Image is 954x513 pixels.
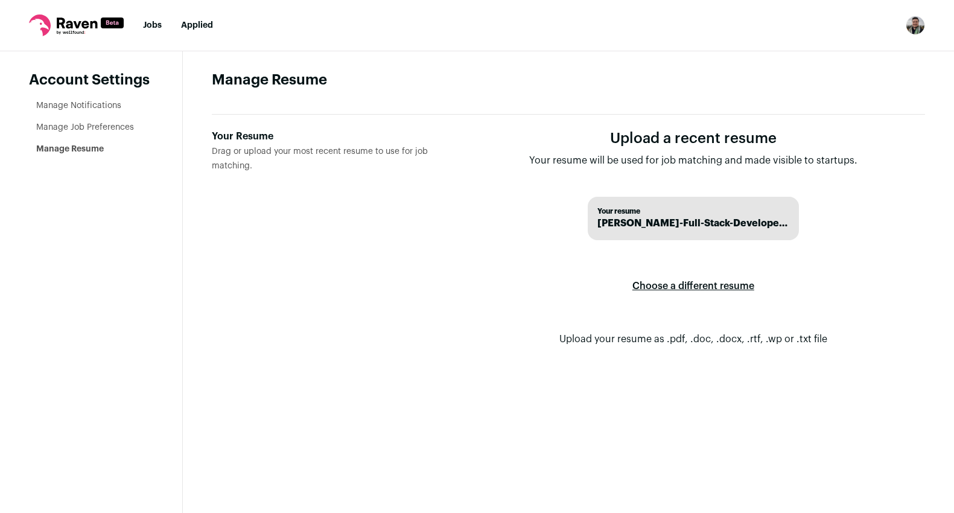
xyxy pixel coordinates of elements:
a: Applied [181,21,213,30]
button: Open dropdown [906,16,925,35]
a: Manage Notifications [36,101,121,110]
span: [PERSON_NAME]-Full-Stack-Developer-Resume.pdf [597,216,789,231]
a: Jobs [143,21,162,30]
span: Drag or upload your most recent resume to use for job matching. [212,147,428,170]
h1: Upload a recent resume [529,129,857,148]
a: Manage Resume [36,145,104,153]
header: Account Settings [29,71,153,90]
label: Choose a different resume [632,269,754,303]
h1: Manage Resume [212,71,925,90]
p: Upload your resume as .pdf, .doc, .docx, .rtf, .wp or .txt file [559,332,827,346]
img: 9354904-medium_jpg [906,16,925,35]
div: Your Resume [212,129,442,144]
p: Your resume will be used for job matching and made visible to startups. [529,153,857,168]
a: Manage Job Preferences [36,123,134,132]
span: Your resume [597,206,789,216]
